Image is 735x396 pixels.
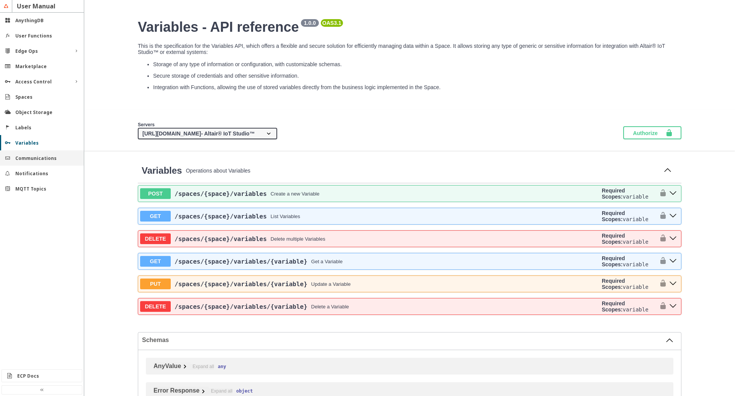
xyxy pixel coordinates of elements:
button: Schemas [142,336,673,344]
button: get ​/spaces​/{space}​/variables [667,211,679,221]
button: authorization button unlocked [655,187,667,200]
code: variable [622,306,648,313]
button: PUT/spaces/{space}/variables/{variable}Update a Variable [140,279,599,289]
span: DELETE [140,301,171,312]
button: authorization button unlocked [655,278,667,290]
code: variable [622,216,648,222]
button: delete ​/spaces​/{space}​/variables [667,234,679,244]
a: /spaces/{space}/variables/{variable} [175,280,307,288]
span: /spaces /{space} /variables [175,213,267,220]
button: get ​/spaces​/{space}​/variables​/{variable} [667,256,679,266]
div: Delete a Variable [311,304,349,310]
strong: object [232,388,253,394]
span: /spaces /{space} /variables /{variable} [175,258,307,265]
pre: 1.0.0 [302,20,317,26]
button: DELETE/spaces/{space}/variablesDelete multiple Variables [140,233,599,244]
a: /spaces/{space}/variables/{variable} [175,303,307,310]
p: Storage of any type of information or configuration, with customizable schemas. [153,61,681,67]
b: Required Scopes: [602,187,625,200]
span: GET [140,211,171,222]
button: POST/spaces/{space}/variablesCreate a new Variable [140,188,599,199]
span: Schemas [142,337,666,344]
button: Collapse operation [661,165,674,176]
b: Required Scopes: [602,300,625,313]
b: Required Scopes: [602,210,625,222]
button: authorization button unlocked [655,255,667,267]
div: Create a new Variable [271,191,320,197]
code: variable [622,284,648,290]
a: /spaces/{space}/variables [175,213,267,220]
button: put ​/spaces​/{space}​/variables​/{variable} [667,279,679,289]
div: Error Response [154,387,199,394]
button: AnyValue [154,362,190,370]
button: GET/spaces/{space}/variables/{variable}Get a Variable [140,256,599,267]
span: Servers [138,122,155,127]
button: Expand all [190,364,214,370]
div: AnyValue [154,363,181,370]
pre: OAS 3.1 [322,20,341,26]
button: Authorize [623,126,681,139]
strong: any [214,364,226,369]
button: delete ​/spaces​/{space}​/variables​/{variable} [667,301,679,311]
a: /spaces/{space}/variables [175,235,267,243]
a: /spaces/{space}/variables [175,190,267,197]
span: /spaces /{space} /variables [175,235,267,243]
p: Integration with Functions, allowing the use of stored variables directly from the business logic... [153,84,681,90]
div: Update a Variable [311,281,351,287]
a: /spaces/{space}/variables/{variable} [175,258,307,265]
span: /spaces /{space} /variables /{variable} [175,280,307,288]
button: DELETE/spaces/{space}/variables/{variable}Delete a Variable [140,301,599,312]
button: GET/spaces/{space}/variablesList Variables [140,211,599,222]
p: This is the specification for the Variables API, which offers a flexible and secure solution for ... [138,43,681,55]
a: Variables [142,165,182,176]
code: variable [622,194,648,200]
div: List Variables [271,213,300,219]
button: Expand all [209,388,232,394]
span: GET [140,256,171,267]
span: PUT [140,279,171,289]
span: DELETE [140,233,171,244]
div: Delete multiple Variables [271,236,325,242]
code: variable [622,239,648,245]
button: authorization button unlocked [655,233,667,245]
span: Authorize [633,129,665,137]
b: Required Scopes: [602,278,625,290]
button: authorization button unlocked [655,210,667,222]
button: authorization button unlocked [655,300,667,313]
b: Required Scopes: [602,255,625,267]
p: Secure storage of credentials and other sensitive information. [153,73,681,79]
div: Get a Variable [311,259,343,264]
span: POST [140,188,171,199]
span: /spaces /{space} /variables /{variable} [175,303,307,310]
h2: Variables - API reference [138,19,681,35]
button: Error Response [154,387,209,394]
span: /spaces /{space} /variables [175,190,267,197]
p: Operations about Variables [186,168,658,174]
b: Required Scopes: [602,233,625,245]
code: variable [622,261,648,267]
button: post ​/spaces​/{space}​/variables [667,189,679,199]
